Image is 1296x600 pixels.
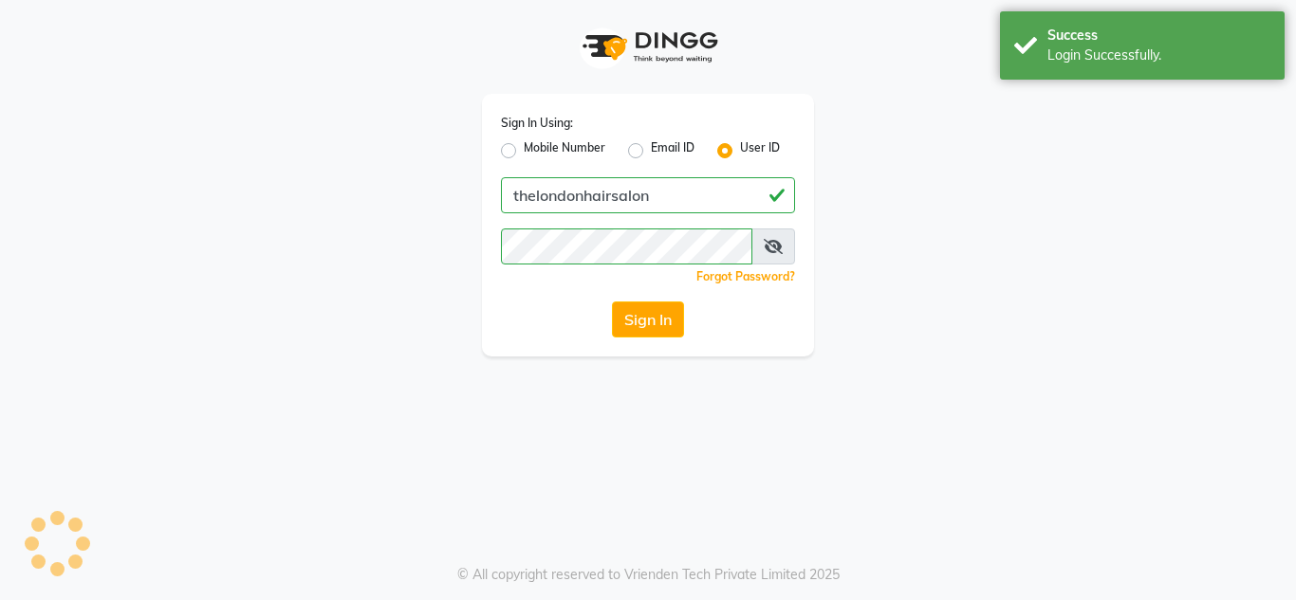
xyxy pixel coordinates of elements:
label: Email ID [651,139,694,162]
input: Username [501,177,795,213]
a: Forgot Password? [696,269,795,283]
label: Mobile Number [524,139,605,162]
img: logo1.svg [572,19,724,75]
label: Sign In Using: [501,115,573,132]
label: User ID [740,139,780,162]
div: Login Successfully. [1047,45,1270,65]
input: Username [501,228,752,264]
button: Sign In [612,301,684,337]
div: Success [1047,26,1270,45]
